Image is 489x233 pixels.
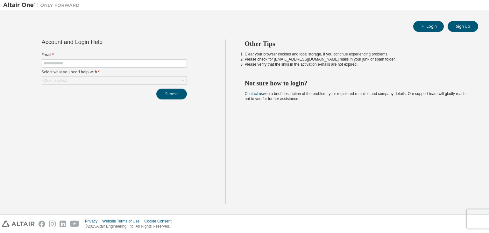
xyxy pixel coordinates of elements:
p: © 2025 Altair Engineering, Inc. All Rights Reserved. [85,224,175,229]
h2: Not sure how to login? [245,79,467,87]
button: Submit [156,89,187,99]
label: Email [42,52,187,57]
button: Sign Up [448,21,478,32]
div: Click to select [42,77,187,84]
img: Altair One [3,2,83,8]
button: Login [413,21,444,32]
div: Click to select [43,78,67,83]
img: youtube.svg [70,221,79,227]
li: Clear your browser cookies and local storage, if you continue experiencing problems. [245,52,467,57]
label: Select what you need help with [42,69,187,75]
div: Website Terms of Use [102,219,144,224]
div: Privacy [85,219,102,224]
img: altair_logo.svg [2,221,35,227]
div: Cookie Consent [144,219,175,224]
div: Account and Login Help [42,40,158,45]
li: Please verify that the links in the activation e-mails are not expired. [245,62,467,67]
img: facebook.svg [39,221,45,227]
span: with a brief description of the problem, your registered e-mail id and company details. Our suppo... [245,91,466,101]
img: linkedin.svg [60,221,66,227]
img: instagram.svg [49,221,56,227]
li: Please check for [EMAIL_ADDRESS][DOMAIN_NAME] mails in your junk or spam folder. [245,57,467,62]
h2: Other Tips [245,40,467,48]
a: Contact us [245,91,263,96]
